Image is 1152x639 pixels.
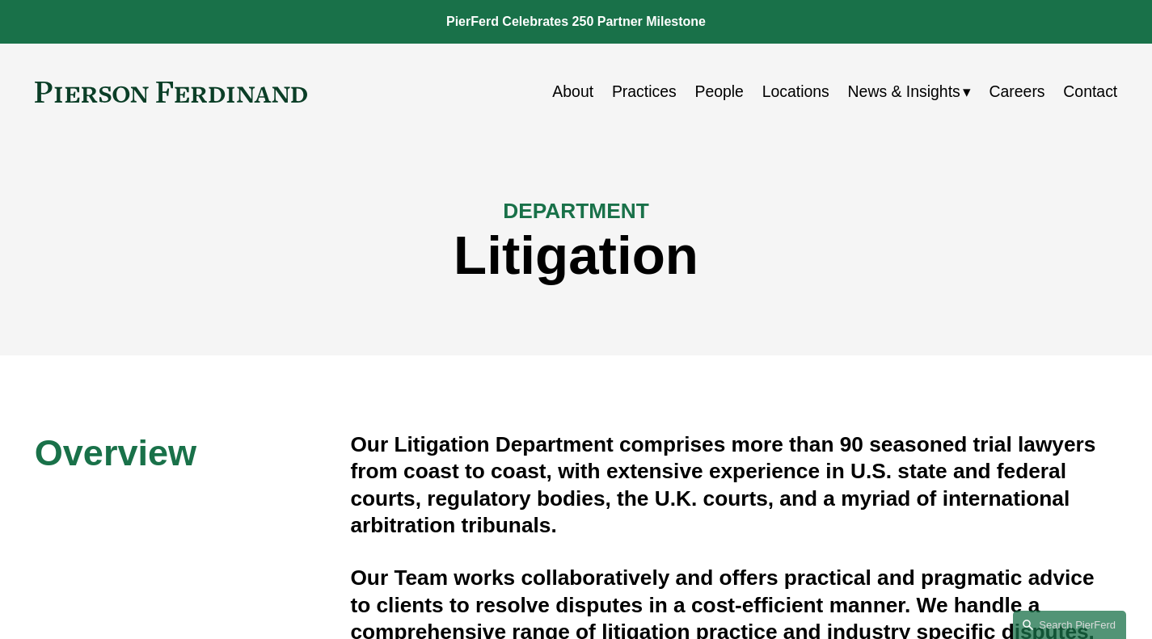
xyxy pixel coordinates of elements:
a: Practices [612,76,677,107]
a: People [694,76,743,107]
a: Contact [1063,76,1117,107]
h4: Our Litigation Department comprises more than 90 seasoned trial lawyers from coast to coast, with... [350,431,1117,539]
a: Locations [762,76,829,107]
a: Search this site [1013,611,1126,639]
span: Overview [35,432,196,473]
span: DEPARTMENT [503,199,648,223]
a: folder dropdown [848,76,971,107]
h1: Litigation [35,225,1118,287]
a: About [552,76,593,107]
span: News & Insights [848,78,960,106]
a: Careers [990,76,1045,107]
